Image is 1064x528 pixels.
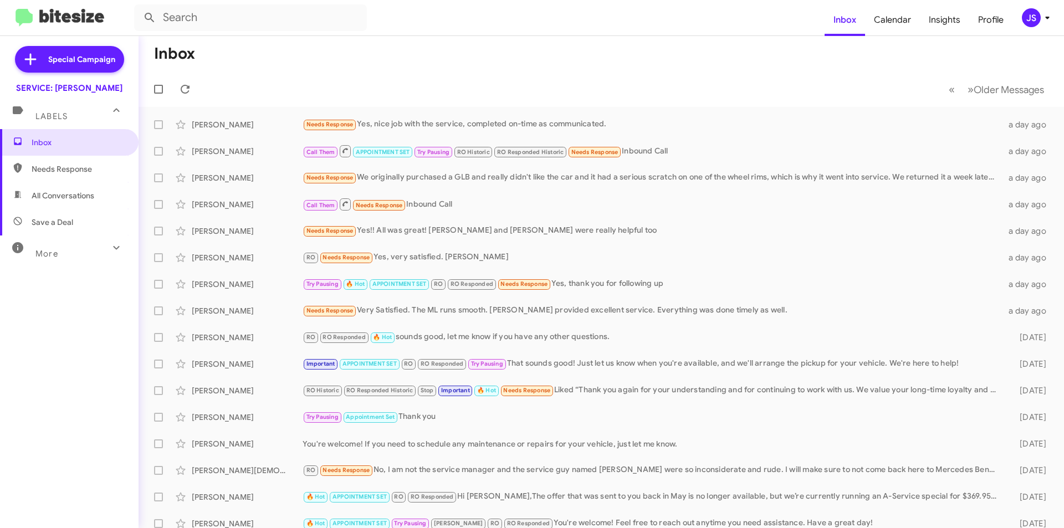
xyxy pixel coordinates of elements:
span: APPOINTMENT SET [342,360,397,367]
span: Call Them [306,148,335,156]
div: [DATE] [1002,465,1055,476]
span: Stop [421,387,434,394]
span: RO Historic [306,387,339,394]
span: RO Responded [411,493,453,500]
span: RO [404,360,413,367]
div: [PERSON_NAME] [192,385,303,396]
div: [PERSON_NAME] [192,146,303,157]
div: [PERSON_NAME][DEMOGRAPHIC_DATA] [192,465,303,476]
span: Needs Response [323,467,370,474]
div: [DATE] [1002,412,1055,423]
div: [PERSON_NAME] [192,172,303,183]
nav: Page navigation example [943,78,1051,101]
span: Try Pausing [306,280,339,288]
span: RO [306,254,315,261]
span: RO Responded [507,520,550,527]
div: [DATE] [1002,358,1055,370]
span: 🔥 Hot [306,493,325,500]
span: Special Campaign [48,54,115,65]
span: Try Pausing [394,520,426,527]
a: Profile [969,4,1012,36]
div: [DATE] [1002,491,1055,503]
div: Hi [PERSON_NAME],The offer that was sent to you back in May is no longer available, but we’re cur... [303,490,1002,503]
h1: Inbox [154,45,195,63]
div: a day ago [1002,146,1055,157]
span: 🔥 Hot [346,280,365,288]
span: Try Pausing [306,413,339,421]
div: [DATE] [1002,438,1055,449]
div: [PERSON_NAME] [192,412,303,423]
div: Yes, very satisfied. [PERSON_NAME] [303,251,1002,264]
a: Special Campaign [15,46,124,73]
div: Yes, thank you for following up [303,278,1002,290]
div: a day ago [1002,279,1055,290]
span: Needs Response [306,121,354,128]
span: Needs Response [323,254,370,261]
span: RO Responded Historic [497,148,564,156]
span: « [949,83,955,96]
div: [PERSON_NAME] [192,438,303,449]
span: RO [394,493,403,500]
span: Needs Response [571,148,618,156]
span: RO [306,334,315,341]
span: APPOINTMENT SET [332,520,387,527]
div: Yes, nice job with the service, completed on-time as communicated. [303,118,1002,131]
span: Needs Response [306,227,354,234]
div: [DATE] [1002,332,1055,343]
div: [PERSON_NAME] [192,225,303,237]
span: Call Them [306,202,335,209]
div: You're welcome! If you need to schedule any maintenance or repairs for your vehicle, just let me ... [303,438,1002,449]
input: Search [134,4,367,31]
div: [PERSON_NAME] [192,305,303,316]
div: a day ago [1002,172,1055,183]
span: Labels [35,111,68,121]
span: 🔥 Hot [373,334,392,341]
div: [PERSON_NAME] [192,491,303,503]
div: That sounds good! Just let us know when you're available, and we'll arrange the pickup for your v... [303,357,1002,370]
div: sounds good, let me know if you have any other questions. [303,331,1002,344]
a: Calendar [865,4,920,36]
span: APPOINTMENT SET [356,148,410,156]
span: Needs Response [306,307,354,314]
span: Needs Response [32,163,126,175]
span: RO [490,520,499,527]
span: RO Historic [457,148,490,156]
div: a day ago [1002,119,1055,130]
button: Previous [942,78,961,101]
span: Needs Response [503,387,550,394]
button: Next [961,78,1051,101]
span: Save a Deal [32,217,73,228]
span: Important [441,387,470,394]
div: a day ago [1002,199,1055,210]
span: Older Messages [974,84,1044,96]
div: [PERSON_NAME] [192,279,303,290]
div: SERVICE: [PERSON_NAME] [16,83,122,94]
span: RO [434,280,443,288]
div: a day ago [1002,252,1055,263]
div: [PERSON_NAME] [192,252,303,263]
button: JS [1012,8,1052,27]
span: APPOINTMENT SET [332,493,387,500]
span: RO Responded [451,280,493,288]
a: Insights [920,4,969,36]
span: [PERSON_NAME] [434,520,483,527]
div: Inbound Call [303,197,1002,211]
div: a day ago [1002,225,1055,237]
span: RO Responded Historic [346,387,413,394]
div: We originally purchased a GLB and really didn't like the car and it had a serious scratch on one ... [303,171,1002,184]
span: RO Responded [323,334,365,341]
span: » [968,83,974,96]
span: Inbox [32,137,126,148]
span: Try Pausing [471,360,503,367]
span: 🔥 Hot [306,520,325,527]
span: RO [306,467,315,474]
div: JS [1022,8,1041,27]
div: Very Satisfied. The ML runs smooth. [PERSON_NAME] provided excellent service. Everything was done... [303,304,1002,317]
div: Liked “Thank you again for your understanding and for continuing to work with us. We value your l... [303,384,1002,397]
span: All Conversations [32,190,94,201]
a: Inbox [825,4,865,36]
span: More [35,249,58,259]
div: [PERSON_NAME] [192,332,303,343]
